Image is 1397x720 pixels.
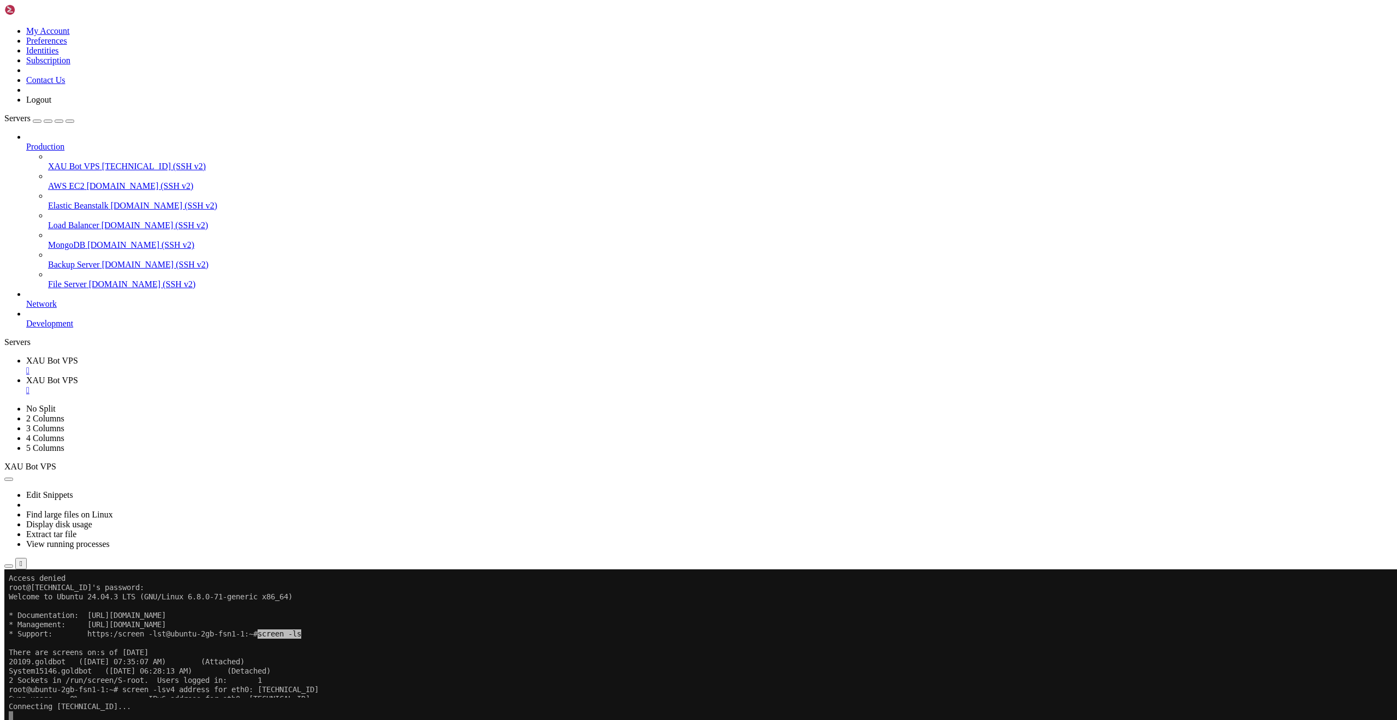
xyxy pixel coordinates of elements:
[4,41,1255,51] x-row: * Documentation: [URL][DOMAIN_NAME]
[4,4,1255,14] x-row: Connecting [TECHNICAL_ID]...
[87,181,194,191] span: [DOMAIN_NAME] (SSH v2)
[26,299,57,308] span: Network
[26,529,76,539] a: Extract tar file
[4,348,1255,357] x-row: [detached from 15146.goldbot]
[48,221,1393,230] a: Load Balancer [DOMAIN_NAME] (SSH v2)
[4,403,1255,413] x-row: There is a screen on:
[4,311,1255,320] x-row: 15146.goldbot ([DATE] 06:28:13 AM) (Detached)
[48,162,1393,171] a: XAU Bot VPS [TECHNICAL_ID] (SSH v2)
[48,211,1393,230] li: Load Balancer [DOMAIN_NAME] (SSH v2)
[26,424,64,433] a: 3 Columns
[26,376,1393,395] a: XAU Bot VPS
[4,60,1255,69] x-row: * Support: https:/screen -lst@ubuntu-2gb-fsn1-1:~#
[4,114,74,123] a: Servers
[48,279,1393,289] a: File Server [DOMAIN_NAME] (SSH v2)
[48,171,1393,191] li: AWS EC2 [DOMAIN_NAME] (SSH v2)
[48,270,1393,289] li: File Server [DOMAIN_NAME] (SSH v2)
[26,385,1393,395] a: 
[4,106,1255,116] x-row: 2 Sockets in /run/screen/S-root. Users logged in: 1
[26,142,64,151] span: Production
[4,23,1255,32] x-row: Welcome to Ubuntu 24.04.3 LTS (GNU/Linux 6.8.0-71-generic x86_64)
[4,357,1255,366] x-row: root@ubuntu-2gb-fsn1-1:~# screen -ls
[4,88,1255,97] x-row: 20109.goldbot ([DATE] 07:35:07 AM) (Attached)
[4,366,1255,376] x-row: There is a screen on:
[26,539,110,549] a: View running processes
[26,443,64,453] a: 5 Columns
[4,462,56,471] span: XAU Bot VPS
[48,250,1393,270] li: Backup Server [DOMAIN_NAME] (SSH v2)
[4,394,1255,403] x-row: root@ubuntu-2gb-fsn1-1:~# screen -ls
[4,4,67,15] img: Shellngn
[48,260,1393,270] a: Backup Server [DOMAIN_NAME] (SSH v2)
[26,36,67,45] a: Preferences
[48,201,1393,211] a: Elastic Beanstalk [DOMAIN_NAME] (SSH v2)
[4,134,1255,144] x-row: There are screens on:
[26,376,78,385] span: XAU Bot VPS
[48,240,1393,250] a: MongoDB [DOMAIN_NAME] (SSH v2)
[4,116,1255,125] x-row: root@ubuntu-2gb-fsn1-1:~# screen -ls v4 address for eth0: [TECHNICAL_ID]
[4,114,31,123] span: Servers
[4,431,1255,441] x-row: root@ubuntu-2gb-fsn1-1:~# ^C
[4,441,1255,450] x-row: root@ubuntu-2gb-fsn1-1:~# screen -r goldbot
[89,279,196,289] span: [DOMAIN_NAME] (SSH v2)
[48,201,109,210] span: Elastic Beanstalk
[102,260,209,269] span: [DOMAIN_NAME] (SSH v2)
[102,162,206,171] span: [TECHNICAL_ID] (SSH v2)
[48,152,1393,171] li: XAU Bot VPS [TECHNICAL_ID] (SSH v2)
[26,433,64,443] a: 4 Columns
[26,46,59,55] a: Identities
[26,520,92,529] a: Display disk usage
[4,97,1255,106] x-row: System15146.goldbot ([DATE] 06:28:13 AM) (Detached)
[4,450,1255,459] x-row: [detached from 15146.goldbot]
[48,191,1393,211] li: Elastic Beanstalk [DOMAIN_NAME] (SSH v2)
[26,356,1393,376] a: XAU Bot VPS
[4,246,1255,255] x-row: See [URL][DOMAIN_NAME] or run: sudo pro status
[124,171,128,181] div: (26, 18)
[48,181,1393,191] a: AWS EC2 [DOMAIN_NAME] (SSH v2)
[48,240,85,249] span: MongoDB
[26,309,1393,329] li: Development
[87,240,194,249] span: [DOMAIN_NAME] (SSH v2)
[26,319,1393,329] a: Development
[26,56,70,65] a: Subscription
[4,422,1255,431] x-row: 1 Socket in /run/screen/S-root.
[26,356,78,365] span: XAU Bot VPS
[4,236,1255,246] x-row: Enable ESM Apps to receive additional future security updates.
[15,558,27,569] button: 
[111,201,218,210] span: [DOMAIN_NAME] (SSH v2)
[26,26,70,35] a: My Account
[20,560,22,568] div: 
[26,319,73,328] span: Development
[26,289,1393,309] li: Network
[26,366,1393,376] a: 
[26,132,1393,289] li: Production
[4,153,1255,162] x-row: just 15146.goldbotr f([DATE] 06:28:13 AM)ecure K8(Detached)deployment.
[4,329,1255,338] x-row: root@ubuntu-2gb-fsn1-1:~# screen -r goldbot
[4,14,9,23] div: (0, 1)
[4,376,1255,385] x-row: 15146.goldbot ([DATE] 06:28:13 AM) (Detached)
[4,337,1393,347] div: Servers
[4,273,1255,283] x-row: *** System restart required ***
[4,413,1255,422] x-row: 15146.goldbot ([DATE] 06:28:13 AM) (Detached)
[26,414,64,423] a: 2 Columns
[4,51,1255,60] x-row: * Management: [URL][DOMAIN_NAME]
[4,301,1255,311] x-row: There is a screen on:
[4,292,1255,301] x-row: root@ubuntu-2gb-fsn1-1:~# screen -ls
[4,190,1255,199] x-row: Expanded Security Maintenance for Applications is not enabled.
[4,79,1255,88] x-row: There are screens on:s of [DATE]
[48,260,100,269] span: Backup Server
[48,162,100,171] span: XAU Bot VPS
[253,60,297,69] span: screen -ls
[26,142,1393,152] a: Production
[48,230,1393,250] li: MongoDB [DOMAIN_NAME] (SSH v2)
[26,75,65,85] a: Contact Us
[48,181,85,191] span: AWS EC2
[4,218,1255,227] x-row: To see these additional updates run: apt list --upgradable
[4,283,1255,292] x-row: Last login: [DATE] from [TECHNICAL_ID]
[26,490,73,499] a: Edit Snippets
[4,125,1255,134] x-row: Swap usage: 0% IPv6 address for eth0: [TECHNICAL_ID]
[26,404,56,413] a: No Split
[4,162,1255,171] x-row: 2 Sockets in /run/screen/S-root.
